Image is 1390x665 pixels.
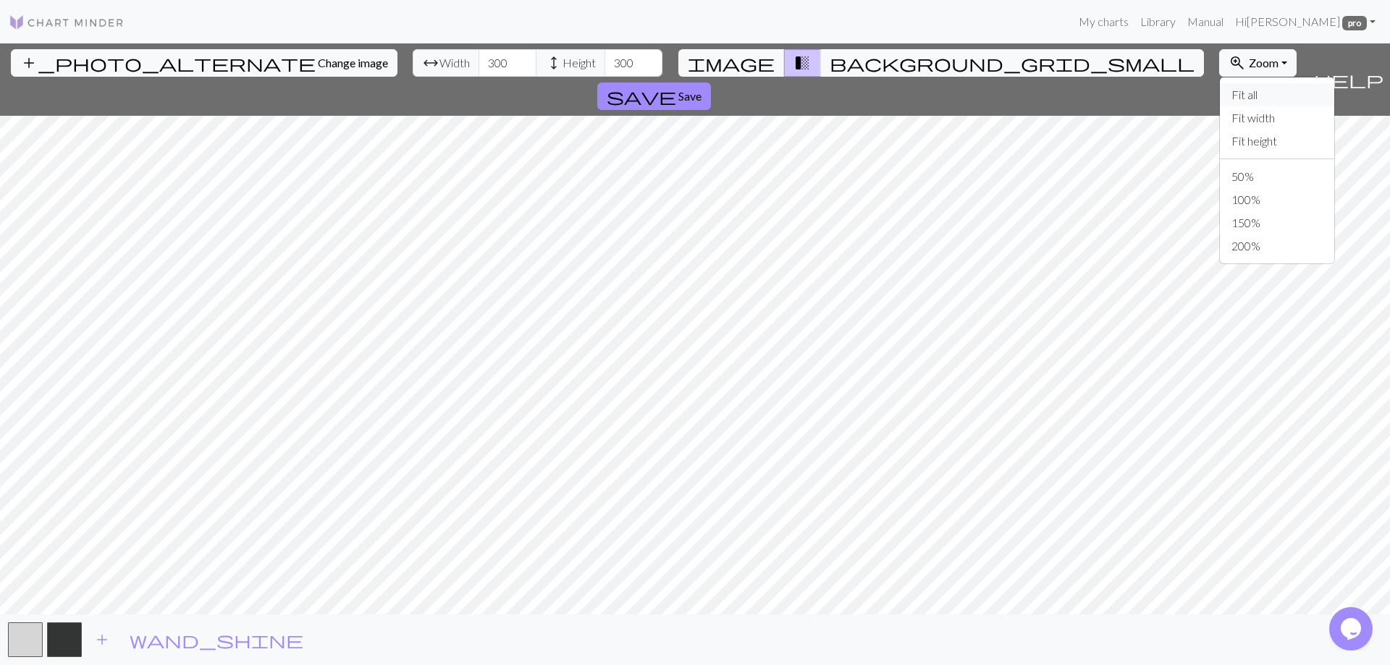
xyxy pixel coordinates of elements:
span: Save [678,89,702,103]
span: transition_fade [793,53,811,73]
button: Auto pick colours [120,626,313,653]
button: Fit height [1220,130,1334,153]
span: Zoom [1249,56,1279,69]
button: 150% [1220,211,1334,234]
span: add_photo_alternate [20,53,316,73]
a: Manual [1181,7,1229,36]
span: image [688,53,775,73]
img: Logo [9,14,125,31]
button: Change image [11,49,397,77]
span: Height [563,54,596,72]
span: zoom_in [1229,53,1246,73]
span: save [607,86,676,106]
span: pro [1342,16,1367,30]
span: wand_shine [130,630,303,650]
button: Fit width [1220,106,1334,130]
button: 200% [1220,234,1334,258]
a: My charts [1073,7,1134,36]
button: Add color [84,626,120,653]
span: Change image [318,56,388,69]
a: Library [1134,7,1181,36]
span: add [93,630,111,650]
span: background_grid_small [830,53,1195,73]
button: 50% [1220,165,1334,188]
span: help [1314,69,1383,90]
span: arrow_range [422,53,439,73]
span: height [545,53,563,73]
iframe: chat widget [1329,607,1376,651]
button: Fit all [1220,83,1334,106]
button: Save [597,82,711,110]
button: 100% [1220,188,1334,211]
a: Hi[PERSON_NAME] pro [1229,7,1381,36]
button: Help [1307,43,1390,116]
span: Width [439,54,470,72]
button: Zoom [1219,49,1297,77]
